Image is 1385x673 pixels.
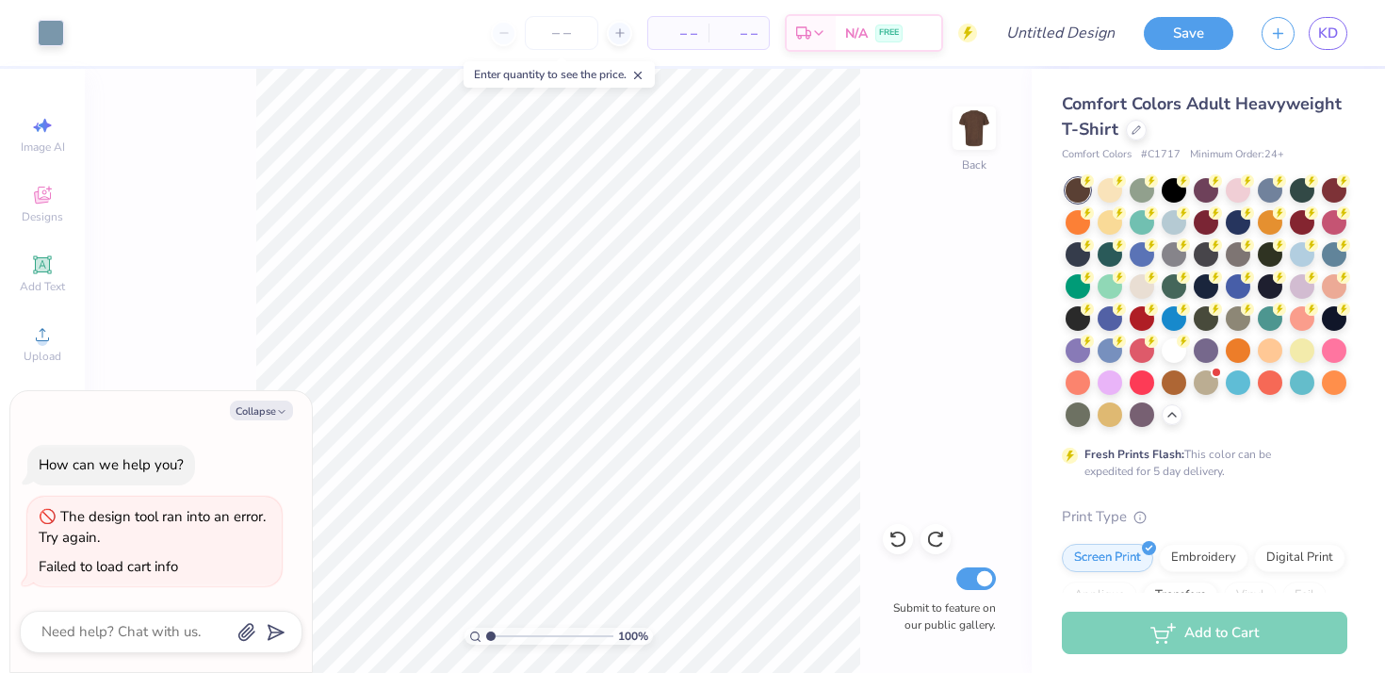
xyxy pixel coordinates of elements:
div: Enter quantity to see the price. [464,61,655,88]
strong: Fresh Prints Flash: [1084,447,1184,462]
span: Comfort Colors [1062,147,1132,163]
div: The design tool ran into an error. Try again. [39,507,266,548]
div: Embroidery [1159,544,1248,572]
span: Designs [22,209,63,224]
button: Collapse [230,401,293,420]
img: Back [955,109,993,147]
div: Back [962,156,986,173]
span: Image AI [21,140,65,155]
span: – – [720,24,758,43]
span: KD [1318,23,1338,44]
div: Screen Print [1062,544,1153,572]
div: Foil [1282,582,1327,610]
button: Save [1144,17,1233,50]
a: KD [1309,17,1347,50]
span: Upload [24,349,61,364]
div: This color can be expedited for 5 day delivery. [1084,446,1316,480]
label: Submit to feature on our public gallery. [883,599,996,633]
div: How can we help you? [39,455,184,474]
span: Add Text [20,279,65,294]
span: FREE [879,26,899,40]
input: – – [525,16,598,50]
span: # C1717 [1141,147,1181,163]
input: Untitled Design [991,14,1130,52]
span: Minimum Order: 24 + [1190,147,1284,163]
div: Vinyl [1224,582,1277,610]
div: Print Type [1062,506,1347,528]
span: N/A [845,24,868,43]
div: Transfers [1143,582,1218,610]
div: Failed to load cart info [39,557,178,576]
span: – – [660,24,697,43]
span: 100 % [618,628,648,645]
div: Applique [1062,582,1137,610]
span: Comfort Colors Adult Heavyweight T-Shirt [1062,92,1342,140]
div: Digital Print [1254,544,1345,572]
